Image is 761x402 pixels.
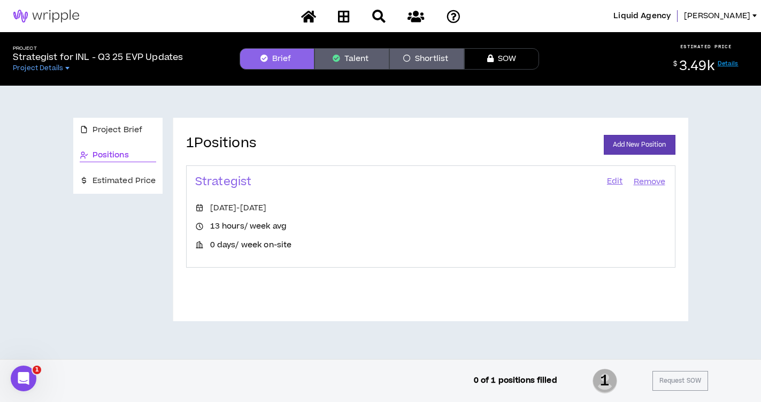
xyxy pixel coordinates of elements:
button: Brief [240,48,314,70]
span: [PERSON_NAME] [684,10,750,22]
button: SOW [464,48,539,70]
p: 0 of 1 positions filled [474,375,557,386]
span: Estimated Price [93,175,156,187]
span: Project Brief [93,124,143,136]
p: 0 days / week on-site [210,239,292,251]
h3: Strategist [195,175,252,189]
a: Details [718,59,739,67]
p: Strategist for INL - Q3 25 EVP Updates [13,51,183,64]
button: Request SOW [652,371,708,391]
iframe: Intercom live chat [11,366,36,391]
h5: Project [13,45,183,51]
span: Liquid Agency [613,10,671,22]
span: Project Details [13,64,63,72]
a: Edit [606,175,624,189]
a: Add New Position [604,135,675,155]
sup: $ [673,59,677,69]
button: Remove [633,175,666,189]
span: 1 [33,366,41,374]
span: 3.49k [679,57,714,75]
span: 1 [593,368,617,395]
p: ESTIMATED PRICE [680,43,732,50]
li: [DATE] - [DATE] [195,202,666,221]
h4: 1 Positions [186,135,256,155]
button: Talent [314,48,389,70]
p: 13 hours / week avg [210,221,287,232]
button: Shortlist [389,48,464,70]
span: Positions [93,149,129,161]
